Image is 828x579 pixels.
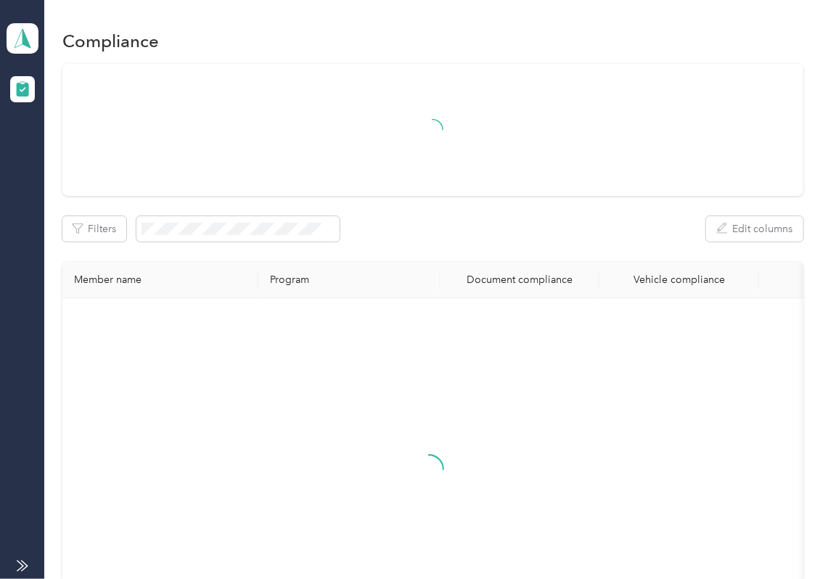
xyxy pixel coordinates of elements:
button: Filters [62,216,126,242]
h1: Compliance [62,33,159,49]
div: Vehicle compliance [611,274,747,286]
div: Document compliance [451,274,588,286]
iframe: Everlance-gr Chat Button Frame [747,498,828,579]
button: Edit columns [706,216,803,242]
th: Program [258,262,440,298]
th: Member name [62,262,258,298]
